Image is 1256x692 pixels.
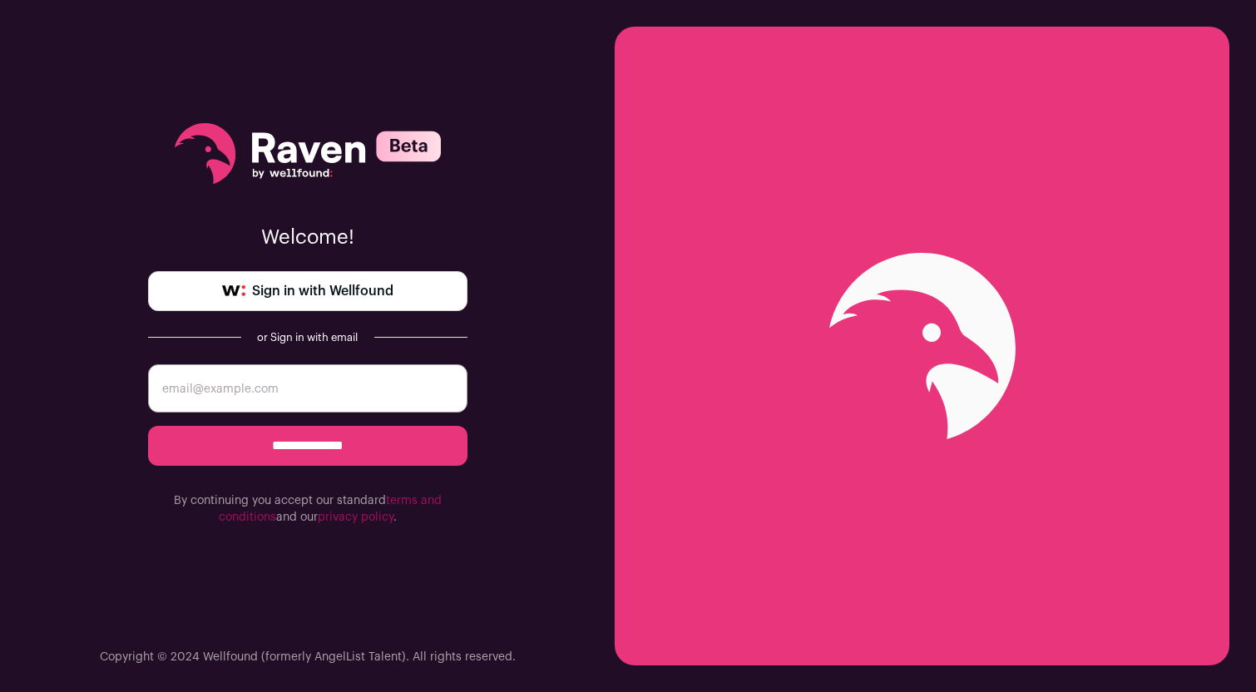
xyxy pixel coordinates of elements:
p: Welcome! [148,225,467,251]
a: terms and conditions [219,495,442,523]
input: email@example.com [148,364,467,413]
a: Sign in with Wellfound [148,271,467,311]
span: Sign in with Wellfound [252,281,393,301]
img: wellfound-symbol-flush-black-fb3c872781a75f747ccb3a119075da62bfe97bd399995f84a933054e44a575c4.png [222,285,245,297]
div: or Sign in with email [255,331,361,344]
a: privacy policy [318,512,393,523]
p: Copyright © 2024 Wellfound (formerly AngelList Talent). All rights reserved. [100,649,516,665]
p: By continuing you accept our standard and our . [148,492,467,526]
